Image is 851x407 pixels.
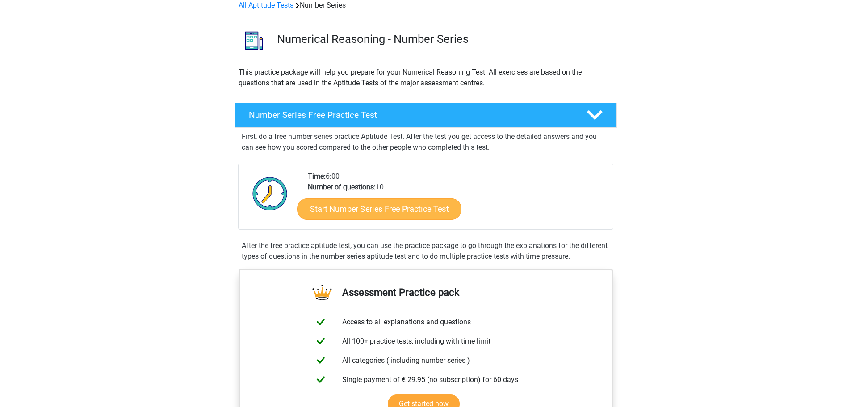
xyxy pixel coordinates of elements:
h4: Number Series Free Practice Test [249,110,572,120]
b: Number of questions: [308,183,376,191]
img: Clock [247,171,293,216]
h3: Numerical Reasoning - Number Series [277,32,610,46]
a: Start Number Series Free Practice Test [297,198,461,219]
p: This practice package will help you prepare for your Numerical Reasoning Test. All exercises are ... [239,67,613,88]
a: Number Series Free Practice Test [231,103,620,128]
div: 6:00 10 [301,171,612,229]
div: After the free practice aptitude test, you can use the practice package to go through the explana... [238,240,613,262]
p: First, do a free number series practice Aptitude Test. After the test you get access to the detai... [242,131,610,153]
b: Time: [308,172,326,180]
img: number series [235,21,273,59]
a: All Aptitude Tests [239,1,293,9]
